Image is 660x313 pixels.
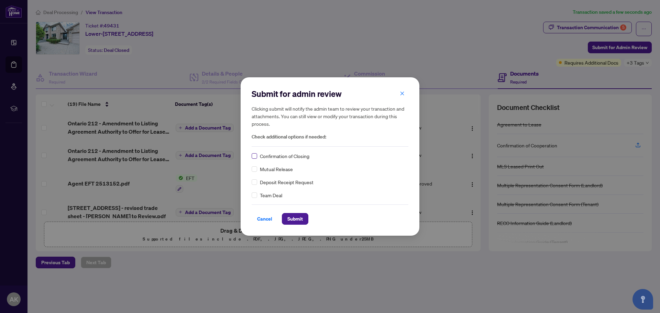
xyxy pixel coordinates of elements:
span: Submit [287,213,303,224]
h5: Clicking submit will notify the admin team to review your transaction and attachments. You can st... [252,105,408,127]
span: Confirmation of Closing [260,152,309,160]
button: Cancel [252,213,278,225]
span: Mutual Release [260,165,293,173]
button: Open asap [632,289,653,310]
span: close [400,91,405,96]
span: Check additional options if needed: [252,133,408,141]
button: Submit [282,213,308,225]
span: Cancel [257,213,272,224]
span: Team Deal [260,191,282,199]
h2: Submit for admin review [252,88,408,99]
span: Deposit Receipt Request [260,178,313,186]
